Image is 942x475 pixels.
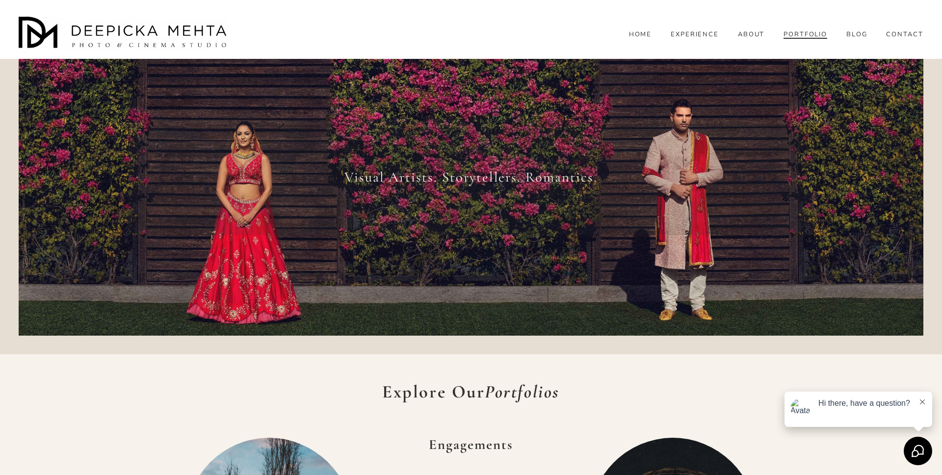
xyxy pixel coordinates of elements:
[485,381,559,402] em: Portfolios
[19,17,230,51] img: Austin Wedding Photographer - Deepicka Mehta Photography &amp; Cinematography
[344,169,597,185] span: Visual Artists. Storytellers. Romantics.
[629,30,652,39] a: HOME
[671,30,719,39] a: EXPERIENCE
[846,30,867,39] a: folder dropdown
[382,381,560,402] strong: Explore Our
[846,31,867,39] span: BLOG
[784,30,828,39] a: PORTFOLIO
[886,30,923,39] a: CONTACT
[429,436,513,453] strong: Engagements
[738,30,765,39] a: ABOUT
